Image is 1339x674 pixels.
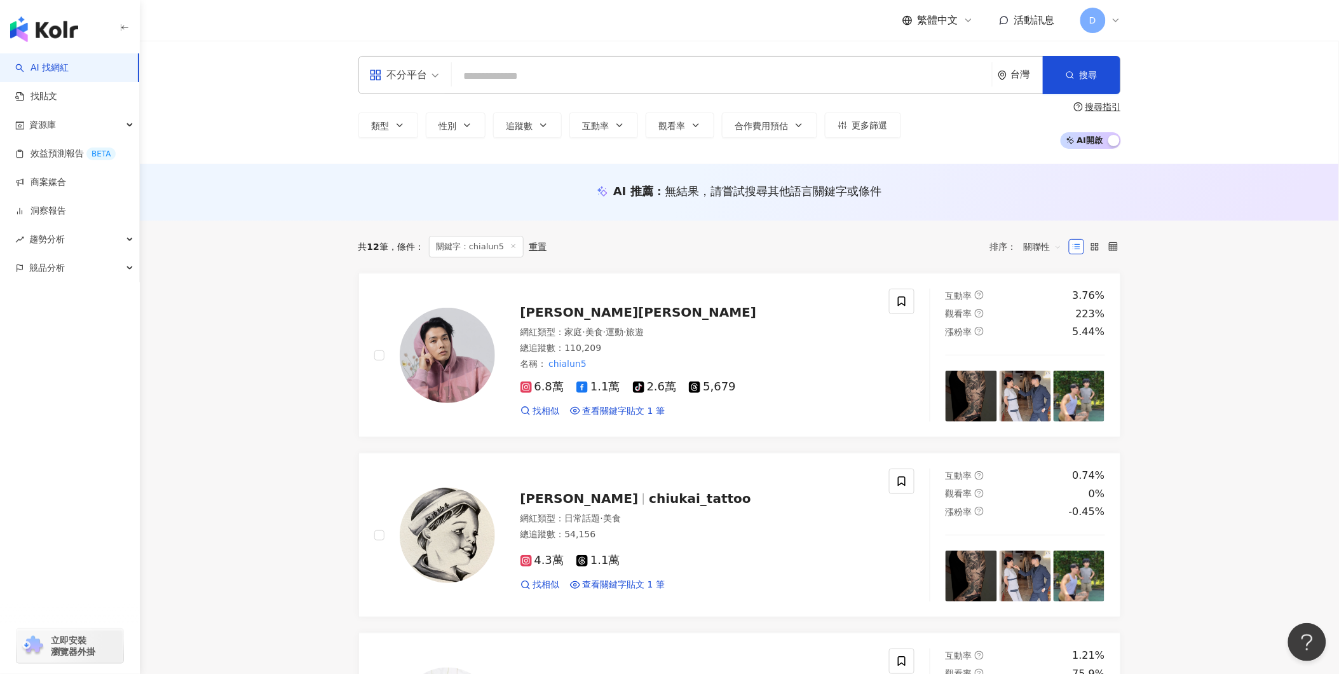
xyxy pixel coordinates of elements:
[520,380,564,394] span: 6.8萬
[15,90,57,103] a: 找貼文
[547,357,588,371] mark: chialun5
[569,113,638,138] button: 互動率
[946,327,972,337] span: 漲粉率
[358,453,1121,617] a: KOL Avatar[PERSON_NAME]chiukai_tattoo網紅類型：日常話題·美食總追蹤數：54,1564.3萬1.1萬找相似查看關鍵字貼文 1 筆互動率question-cir...
[426,113,486,138] button: 性別
[400,308,495,403] img: KOL Avatar
[17,629,123,663] a: chrome extension立即安裝 瀏覽器外掛
[583,405,665,418] span: 查看關鍵字貼文 1 筆
[998,71,1007,80] span: environment
[520,405,560,418] a: 找相似
[1089,487,1105,501] div: 0%
[1014,14,1055,26] span: 活動訊息
[627,327,644,337] span: 旅遊
[15,205,66,217] a: 洞察報告
[975,327,984,336] span: question-circle
[1069,505,1105,519] div: -0.45%
[975,291,984,299] span: question-circle
[15,62,69,74] a: searchAI 找網紅
[975,651,984,660] span: question-circle
[358,113,418,138] button: 類型
[51,635,95,657] span: 立即安裝 瀏覽器外掛
[623,327,626,337] span: ·
[1073,289,1105,303] div: 3.76%
[576,554,620,567] span: 1.1萬
[646,113,714,138] button: 觀看率
[20,636,45,656] img: chrome extension
[1288,623,1326,661] iframe: Help Scout Beacon - Open
[975,507,984,516] span: question-circle
[520,512,874,525] div: 網紅類型 ：
[520,326,874,339] div: 網紅類型 ：
[1011,69,1043,80] div: 台灣
[946,371,997,422] img: post-image
[520,528,874,541] div: 總追蹤數 ： 54,156
[825,113,901,138] button: 更多篩選
[946,488,972,499] span: 觀看率
[369,69,382,81] span: appstore
[565,513,601,523] span: 日常話題
[613,183,882,199] div: AI 推薦 ：
[946,308,972,319] span: 觀看率
[533,405,560,418] span: 找相似
[1043,56,1120,94] button: 搜尋
[369,65,428,85] div: 不分平台
[1054,371,1105,422] img: post-image
[1080,70,1098,80] span: 搜尋
[603,327,606,337] span: ·
[601,513,603,523] span: ·
[946,551,997,602] img: post-image
[29,254,65,282] span: 競品分析
[665,184,882,198] span: 無結果，請嘗試搜尋其他語言關鍵字或條件
[689,380,736,394] span: 5,679
[1076,307,1105,321] div: 223%
[603,513,621,523] span: 美食
[520,357,588,371] span: 名稱 ：
[1000,551,1051,602] img: post-image
[852,120,888,130] span: 更多篩選
[975,489,984,498] span: question-circle
[946,507,972,517] span: 漲粉率
[533,579,560,591] span: 找相似
[918,13,958,27] span: 繁體中文
[439,121,457,131] span: 性別
[606,327,623,337] span: 運動
[15,176,66,189] a: 商案媒合
[358,273,1121,437] a: KOL Avatar[PERSON_NAME][PERSON_NAME]網紅類型：家庭·美食·運動·旅遊總追蹤數：110,209名稱：chialun56.8萬1.1萬2.6萬5,679找相似查看...
[585,327,603,337] span: 美食
[946,291,972,301] span: 互動率
[1085,102,1121,112] div: 搜尋指引
[583,327,585,337] span: ·
[975,309,984,318] span: question-circle
[429,236,524,258] span: 關鍵字：chialun5
[520,491,639,506] span: [PERSON_NAME]
[649,491,751,506] span: chiukai_tattoo
[1000,371,1051,422] img: post-image
[388,242,424,252] span: 條件 ：
[358,242,388,252] div: 共 筆
[1024,237,1062,257] span: 關聯性
[722,113,817,138] button: 合作費用預估
[565,327,583,337] span: 家庭
[529,242,547,252] div: 重置
[990,237,1069,257] div: 排序：
[576,380,620,394] span: 1.1萬
[1089,13,1096,27] span: D
[400,488,495,583] img: KOL Avatar
[367,242,379,252] span: 12
[10,17,78,42] img: logo
[583,121,609,131] span: 互動率
[15,235,24,244] span: rise
[1073,469,1105,483] div: 0.74%
[1054,551,1105,602] img: post-image
[520,554,564,567] span: 4.3萬
[29,111,56,139] span: 資源庫
[520,342,874,355] div: 總追蹤數 ： 110,209
[520,305,757,320] span: [PERSON_NAME][PERSON_NAME]
[1074,102,1083,111] span: question-circle
[633,380,677,394] span: 2.6萬
[570,405,665,418] a: 查看關鍵字貼文 1 筆
[1073,649,1105,663] div: 1.21%
[583,579,665,591] span: 查看關鍵字貼文 1 筆
[506,121,533,131] span: 追蹤數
